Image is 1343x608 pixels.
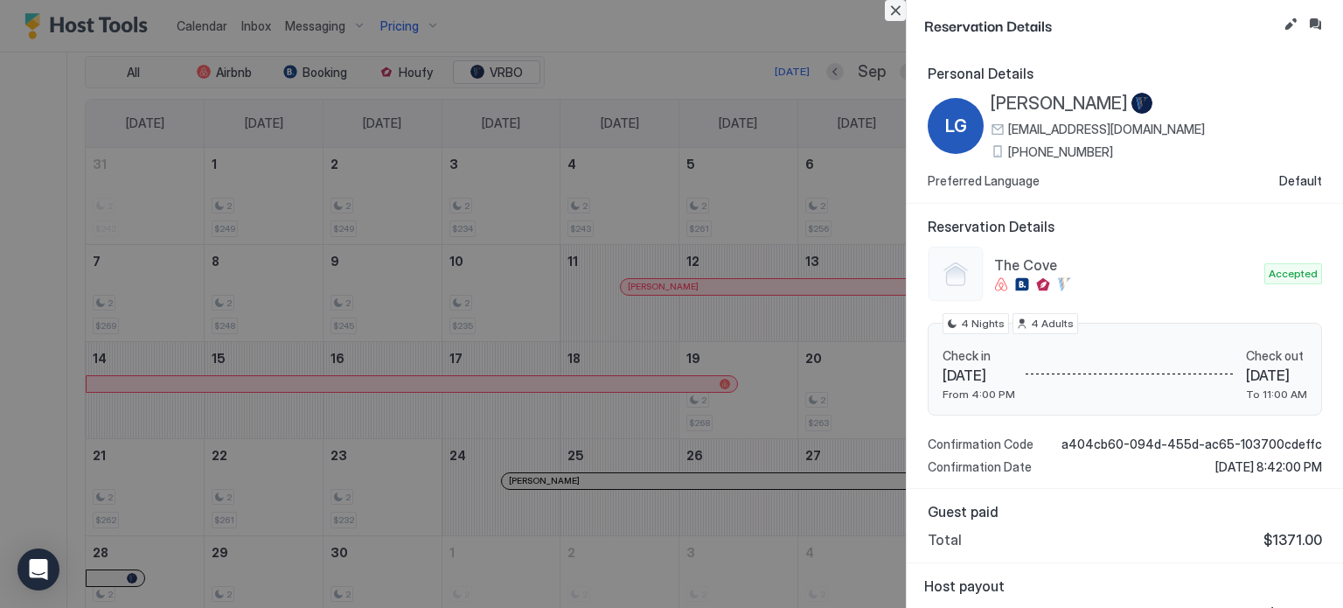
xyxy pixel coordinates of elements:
span: [DATE] [943,367,1015,384]
span: [EMAIL_ADDRESS][DOMAIN_NAME] [1008,122,1205,137]
span: Total [928,531,962,549]
span: Guest paid [928,503,1322,521]
span: Check out [1246,348,1307,364]
span: Preferred Language [928,173,1040,189]
span: The Cove [994,256,1257,274]
span: Host payout [924,577,1326,595]
span: From 4:00 PM [943,388,1015,401]
div: Open Intercom Messenger [17,549,59,591]
span: [PHONE_NUMBER] [1008,144,1113,160]
span: $1371.00 [1263,531,1322,549]
span: LG [945,113,967,139]
span: [DATE] [1246,367,1307,384]
span: Reservation Details [924,14,1277,36]
span: [DATE] 8:42:00 PM [1215,459,1322,475]
button: Inbox [1305,14,1326,35]
span: 4 Adults [1031,316,1074,332]
span: 4 Nights [961,316,1005,332]
span: Check in [943,348,1015,364]
span: Confirmation Date [928,459,1032,475]
span: [PERSON_NAME] [991,93,1128,115]
span: Accepted [1269,266,1318,282]
span: Reservation Details [928,218,1322,235]
span: a404cb60-094d-455d-ac65-103700cdeffc [1061,437,1322,452]
span: Personal Details [928,65,1322,82]
button: Edit reservation [1280,14,1301,35]
span: To 11:00 AM [1246,388,1307,401]
span: Default [1279,173,1322,189]
span: Confirmation Code [928,437,1033,452]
